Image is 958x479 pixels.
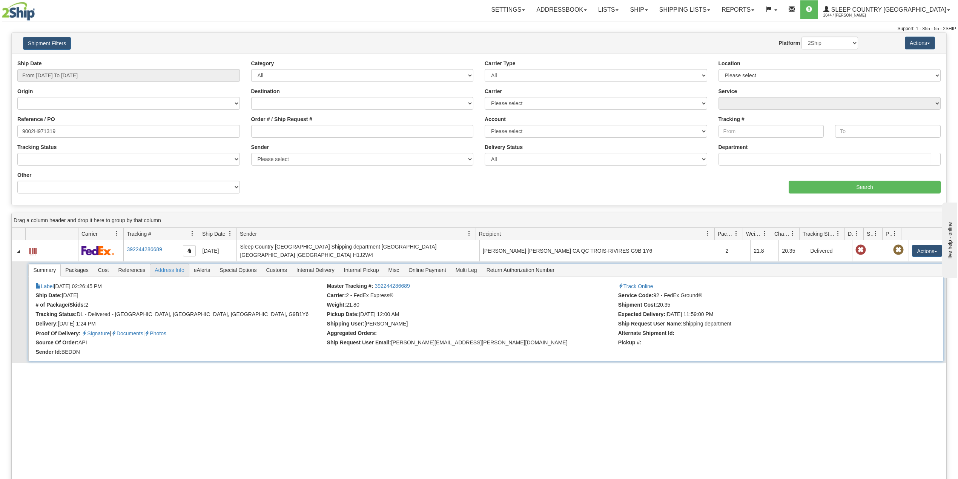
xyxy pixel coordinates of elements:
[215,264,261,276] span: Special Options
[327,311,359,317] strong: Pickup Date:
[29,244,37,256] a: Label
[261,264,291,276] span: Customs
[127,246,162,252] a: 392244286689
[35,321,325,328] li: [DATE] 1:24 PM
[327,330,377,336] strong: Aggregated Orders:
[327,339,616,347] li: [PERSON_NAME][EMAIL_ADDRESS][PERSON_NAME][DOMAIN_NAME]
[893,245,904,255] span: Pickup Not Assigned
[618,330,674,336] strong: Alternate Shipment Id:
[912,245,942,257] button: Actions
[722,240,750,261] td: 2
[327,321,616,328] li: Joy Sison (30504)
[730,227,743,240] a: Packages filter column settings
[29,264,60,276] span: Summary
[746,230,762,238] span: Weight
[35,292,61,298] strong: Ship Date:
[23,37,71,50] button: Shipment Filters
[716,0,760,19] a: Reports
[479,240,722,261] td: [PERSON_NAME] [PERSON_NAME] CA QC TROIS-RIVIRES G9B 1Y6
[624,0,653,19] a: Ship
[855,245,866,255] span: Late
[718,230,734,238] span: Packages
[6,6,70,12] div: live help - online
[2,2,35,21] img: logo2044.jpg
[35,339,78,345] strong: Source Of Order:
[718,60,740,67] label: Location
[82,330,110,336] a: Proof of delivery signature
[17,60,42,67] label: Ship Date
[531,0,593,19] a: Addressbook
[479,230,501,238] span: Recipient
[35,302,325,309] li: 2
[618,321,907,328] li: Shipping department
[832,227,844,240] a: Tracking Status filter column settings
[35,311,325,319] li: DL - Delivered - [GEOGRAPHIC_DATA], [GEOGRAPHIC_DATA], [GEOGRAPHIC_DATA], G9B1Y6
[451,264,482,276] span: Multi Leg
[202,230,225,238] span: Ship Date
[886,230,892,238] span: Pickup Status
[35,321,58,327] strong: Delivery:
[327,292,616,300] li: 2 - FedEx Express®
[35,311,77,317] strong: Tracking Status:
[718,143,748,151] label: Department
[339,264,384,276] span: Internal Pickup
[718,125,824,138] input: From
[869,227,882,240] a: Shipment Issues filter column settings
[618,302,657,308] strong: Shipment Cost:
[17,171,31,179] label: Other
[127,230,151,238] span: Tracking #
[485,143,523,151] label: Delivery Status
[35,292,325,300] li: [DATE]
[618,292,907,300] li: 92 - FedEx Ground®
[618,339,642,345] strong: Pickup #:
[186,227,199,240] a: Tracking # filter column settings
[327,292,346,298] strong: Carrier:
[81,230,98,238] span: Carrier
[718,115,745,123] label: Tracking #
[327,302,616,309] li: 21.80
[618,302,907,309] li: 20.35
[718,88,737,95] label: Service
[144,330,166,336] a: Proof of delivery images
[774,230,790,238] span: Charge
[81,246,114,255] img: 2 - FedEx Express®
[327,302,346,308] strong: Weight:
[224,227,236,240] a: Ship Date filter column settings
[758,227,771,240] a: Weight filter column settings
[618,311,665,317] strong: Expected Delivery:
[35,283,54,289] a: Label
[327,321,365,327] strong: Shipping User:
[111,227,123,240] a: Carrier filter column settings
[35,283,325,290] li: [DATE] 02:26:45 PM
[240,230,257,238] span: Sender
[829,6,946,13] span: Sleep Country [GEOGRAPHIC_DATA]
[35,349,61,355] strong: Sender Id:
[778,240,807,261] td: 20.35
[618,321,683,327] strong: Ship Request User Name:
[12,213,946,228] div: grid grouping header
[327,339,391,345] strong: Ship Request User Email:
[292,264,339,276] span: Internal Delivery
[482,264,559,276] span: Return Authorization Number
[35,330,80,336] strong: Proof Of Delivery:
[867,230,873,238] span: Shipment Issues
[35,330,325,338] li: | |
[375,283,410,289] a: 392244286689
[17,143,57,151] label: Tracking Status
[593,0,624,19] a: Lists
[463,227,476,240] a: Sender filter column settings
[327,311,616,319] li: [DATE] 12:00 AM
[485,115,506,123] label: Account
[15,247,22,255] a: Collapse
[384,264,404,276] span: Misc
[199,240,236,261] td: [DATE]
[485,88,502,95] label: Carrier
[94,264,114,276] span: Cost
[61,264,93,276] span: Packages
[750,240,778,261] td: 21.8
[851,227,863,240] a: Delivery Status filter column settings
[35,349,325,356] li: BEDDN
[848,230,854,238] span: Delivery Status
[404,264,451,276] span: Online Payment
[786,227,799,240] a: Charge filter column settings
